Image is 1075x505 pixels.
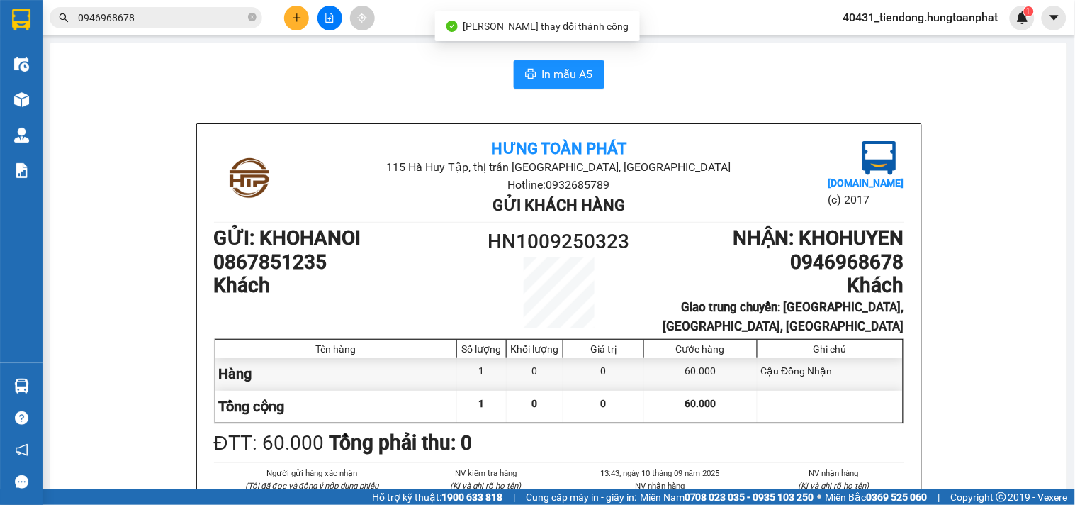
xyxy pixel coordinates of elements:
div: Hàng [215,358,458,390]
img: logo-vxr [12,9,30,30]
li: NV kiểm tra hàng [416,467,556,479]
img: warehouse-icon [14,128,29,143]
span: 40431_tiendong.hungtoanphat [832,9,1010,26]
span: In mẫu A5 [542,65,593,83]
div: Ghi chú [761,343,899,355]
h1: Khách [645,274,904,298]
b: NHẬN : KHOHUYEN [733,226,904,250]
span: ⚪️ [818,494,822,500]
span: close-circle [248,13,257,21]
h1: 0946968678 [645,250,904,274]
b: GỬI : KHOHANOI [214,226,361,250]
strong: 0369 525 060 [867,492,928,503]
span: caret-down [1048,11,1061,24]
img: warehouse-icon [14,92,29,107]
h1: 0867851235 [214,250,473,274]
div: 60.000 [644,358,757,390]
span: | [513,489,515,505]
h1: Khách [214,274,473,298]
b: Tổng phải thu: 0 [330,431,473,455]
div: ĐTT : 60.000 [214,428,324,459]
b: [DOMAIN_NAME] [828,177,904,189]
span: file-add [325,13,334,23]
div: 0 [563,358,644,390]
img: logo.jpg [862,141,896,175]
div: Giá trị [567,343,640,355]
sup: 1 [1024,6,1034,16]
div: Cước hàng [648,343,753,355]
span: 0 [532,398,538,409]
i: (Tôi đã đọc và đồng ý nộp dung phiếu gửi hàng) [245,481,378,504]
button: printerIn mẫu A5 [514,60,604,89]
div: Khối lượng [510,343,559,355]
span: check-circle [446,21,458,32]
span: | [938,489,940,505]
span: notification [15,443,28,457]
span: aim [357,13,367,23]
span: Hỗ trợ kỹ thuật: [372,489,502,505]
span: question-circle [15,411,28,425]
i: (Kí và ghi rõ họ tên) [799,481,869,491]
span: 1 [1026,6,1031,16]
h1: HN1009250323 [473,226,646,257]
img: warehouse-icon [14,57,29,72]
span: Tổng cộng [219,398,285,415]
span: [PERSON_NAME] thay đổi thành công [463,21,629,32]
li: 115 Hà Huy Tập, thị trấn [GEOGRAPHIC_DATA], [GEOGRAPHIC_DATA] [329,158,789,176]
li: (c) 2017 [828,191,904,209]
button: aim [350,6,375,30]
img: solution-icon [14,163,29,178]
li: NV nhận hàng [590,479,731,492]
span: Miền Nam [640,489,814,505]
span: Miền Bắc [826,489,928,505]
button: file-add [317,6,342,30]
strong: 1900 633 818 [441,492,502,503]
li: 13:43, ngày 10 tháng 09 năm 2025 [590,467,731,479]
span: 0 [601,398,607,409]
div: Cậu Đồng Nhận [758,358,903,390]
div: Tên hàng [219,343,454,355]
img: icon-new-feature [1016,11,1029,24]
b: Hưng Toàn Phát [491,140,626,157]
li: NV nhận hàng [764,467,904,479]
span: close-circle [248,11,257,25]
span: plus [292,13,302,23]
img: warehouse-icon [14,379,29,394]
img: logo.jpg [214,141,285,212]
span: 60.000 [685,398,716,409]
span: Cung cấp máy in - giấy in: [526,489,636,505]
span: 1 [479,398,485,409]
input: Tìm tên, số ĐT hoặc mã đơn [78,10,245,26]
strong: 0708 023 035 - 0935 103 250 [685,492,814,503]
button: caret-down [1042,6,1066,30]
b: Gửi khách hàng [493,196,625,214]
span: printer [525,68,536,82]
i: (Kí và ghi rõ họ tên) [451,481,522,491]
div: 1 [457,358,507,390]
div: 0 [507,358,563,390]
button: plus [284,6,309,30]
b: Giao trung chuyển: [GEOGRAPHIC_DATA], [GEOGRAPHIC_DATA], [GEOGRAPHIC_DATA] [663,300,904,333]
li: Người gửi hàng xác nhận [242,467,383,479]
span: message [15,475,28,489]
li: Hotline: 0932685789 [329,176,789,194]
span: search [59,13,69,23]
span: copyright [996,492,1006,502]
div: Số lượng [461,343,502,355]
